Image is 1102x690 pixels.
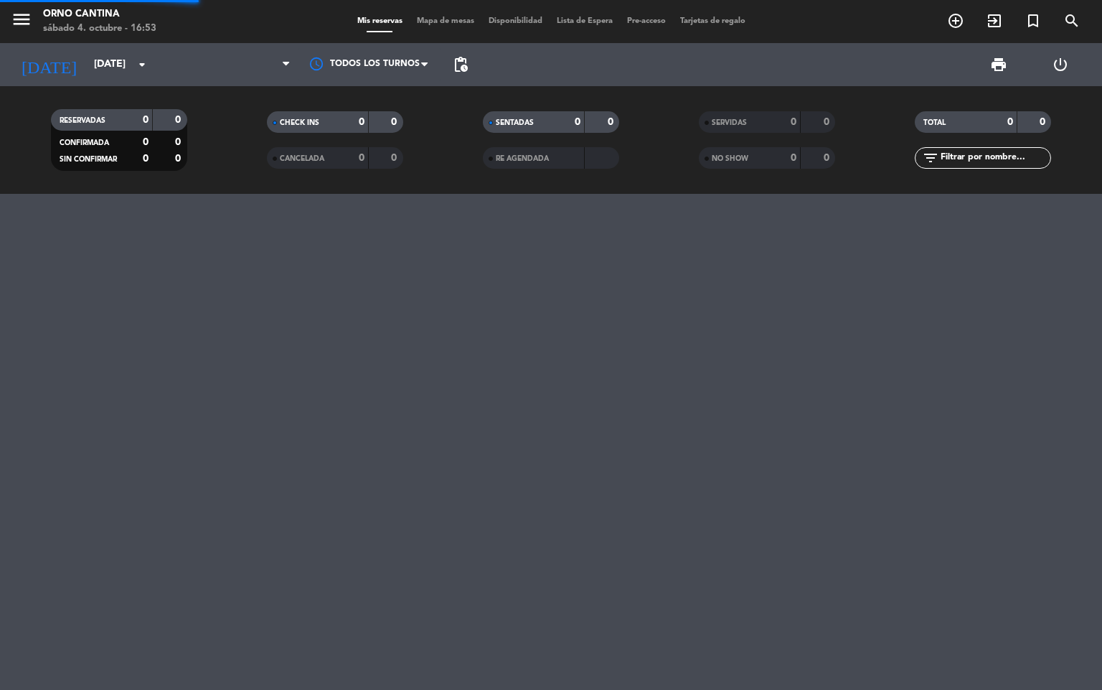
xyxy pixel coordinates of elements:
[175,154,184,164] strong: 0
[986,12,1003,29] i: exit_to_app
[1040,117,1048,127] strong: 0
[60,117,105,124] span: RESERVADAS
[280,155,324,162] span: CANCELADA
[1052,56,1069,73] i: power_settings_new
[550,17,620,25] span: Lista de Espera
[452,56,469,73] span: pending_actions
[60,139,109,146] span: CONFIRMADA
[133,56,151,73] i: arrow_drop_down
[496,155,549,162] span: RE AGENDADA
[359,153,364,163] strong: 0
[11,9,32,35] button: menu
[1030,43,1091,86] div: LOG OUT
[922,149,939,167] i: filter_list
[824,117,832,127] strong: 0
[60,156,117,163] span: SIN CONFIRMAR
[673,17,753,25] span: Tarjetas de regalo
[391,153,400,163] strong: 0
[712,155,748,162] span: NO SHOW
[939,150,1050,166] input: Filtrar por nombre...
[712,119,747,126] span: SERVIDAS
[391,117,400,127] strong: 0
[350,17,410,25] span: Mis reservas
[1063,12,1080,29] i: search
[990,56,1007,73] span: print
[1007,117,1013,127] strong: 0
[143,154,149,164] strong: 0
[280,119,319,126] span: CHECK INS
[11,49,87,80] i: [DATE]
[175,115,184,125] strong: 0
[791,117,796,127] strong: 0
[620,17,673,25] span: Pre-acceso
[923,119,946,126] span: TOTAL
[359,117,364,127] strong: 0
[1025,12,1042,29] i: turned_in_not
[824,153,832,163] strong: 0
[11,9,32,30] i: menu
[175,137,184,147] strong: 0
[481,17,550,25] span: Disponibilidad
[791,153,796,163] strong: 0
[496,119,534,126] span: SENTADAS
[410,17,481,25] span: Mapa de mesas
[575,117,580,127] strong: 0
[947,12,964,29] i: add_circle_outline
[608,117,616,127] strong: 0
[143,137,149,147] strong: 0
[43,7,156,22] div: Orno Cantina
[43,22,156,36] div: sábado 4. octubre - 16:53
[143,115,149,125] strong: 0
